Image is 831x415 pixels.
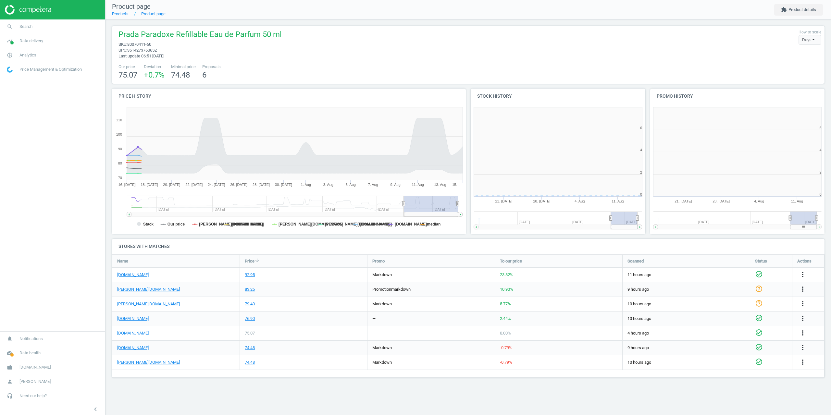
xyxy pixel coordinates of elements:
span: markdown [372,345,392,350]
text: 90 [118,147,122,151]
i: headset_mic [4,390,16,402]
img: ajHJNr6hYgQAAAAASUVORK5CYII= [5,5,51,15]
tspan: Stack [143,222,154,226]
i: timeline [4,35,16,47]
a: [DOMAIN_NAME] [117,345,149,351]
label: How to scale [799,30,821,35]
i: more_vert [799,358,807,366]
span: 10.90 % [500,287,513,292]
span: +0.7 % [144,70,165,79]
tspan: 11. Aug [612,199,624,203]
button: more_vert [799,358,807,367]
span: 10 hours ago [627,316,745,322]
a: [PERSON_NAME][DOMAIN_NAME] [117,360,180,365]
h4: Stores with matches [112,239,825,254]
span: Notifications [19,336,43,342]
text: 6 [640,126,642,130]
span: sku : [118,42,127,47]
span: 80070411-50 [127,42,151,47]
button: chevron_left [87,405,104,413]
text: 70 [118,176,122,180]
span: 5.77 % [500,301,511,306]
span: 11 hours ago [627,272,745,278]
div: Days [799,35,821,45]
tspan: 28. [DATE] [713,199,730,203]
tspan: 13. Aug [434,183,446,187]
span: 2.44 % [500,316,511,321]
tspan: 5. Aug [346,183,356,187]
span: markdown [391,287,411,292]
text: 0 [819,192,821,196]
span: 9 hours ago [627,287,745,292]
a: [DOMAIN_NAME] [117,316,149,322]
i: more_vert [799,314,807,322]
i: more_vert [799,285,807,293]
span: Search [19,24,32,30]
span: 3614273760652 [127,48,157,53]
a: [PERSON_NAME][DOMAIN_NAME] [117,301,180,307]
tspan: [PERSON_NAME][DOMAIN_NAME] [279,222,343,226]
i: person [4,375,16,388]
i: cloud_done [4,347,16,359]
tspan: [DOMAIN_NAME] [360,222,392,226]
span: Data delivery [19,38,43,44]
span: 10 hours ago [627,360,745,365]
span: 4 hours ago [627,330,745,336]
a: [DOMAIN_NAME] [117,330,149,336]
tspan: 22. [DATE] [185,183,203,187]
div: 92.95 [245,272,255,278]
span: Minimal price [171,64,196,70]
tspan: 11. Aug [412,183,424,187]
tspan: Our price [167,222,185,226]
tspan: 24. [DATE] [208,183,225,187]
button: more_vert [799,300,807,308]
text: 2 [640,170,642,174]
span: markdown [372,360,392,365]
span: To our price [500,258,522,264]
i: check_circle_outline [755,358,763,365]
span: [DOMAIN_NAME] [19,364,51,370]
tspan: 4. Aug [754,199,764,203]
i: check_circle_outline [755,328,763,336]
button: more_vert [799,271,807,279]
span: 10 hours ago [627,301,745,307]
span: Deviation [144,64,165,70]
div: 74.48 [245,345,255,351]
button: more_vert [799,285,807,294]
button: more_vert [799,314,807,323]
div: 76.90 [245,316,255,322]
i: chevron_left [92,405,99,413]
span: Price [245,258,254,264]
span: Name [117,258,128,264]
span: Scanned [627,258,644,264]
button: more_vert [799,329,807,337]
h4: Stock history [471,89,645,104]
span: Proposals [202,64,221,70]
tspan: 7. Aug [368,183,378,187]
span: Promo [372,258,385,264]
text: 80 [118,161,122,165]
i: work [4,361,16,373]
tspan: 3. Aug [323,183,333,187]
span: Product page [112,3,151,10]
h4: Promo history [650,89,825,104]
a: [DOMAIN_NAME] [117,272,149,278]
tspan: 16. [DATE] [118,183,136,187]
div: 79.40 [245,301,255,307]
span: Analytics [19,52,36,58]
span: -0.79 % [500,345,512,350]
tspan: [PERSON_NAME][DOMAIN_NAME] [199,222,264,226]
h4: Price history [112,89,466,104]
div: 83.25 [245,287,255,292]
text: 4 [640,148,642,152]
i: more_vert [799,344,807,351]
tspan: median [427,222,440,226]
text: 4 [819,148,821,152]
text: 2 [819,170,821,174]
button: more_vert [799,344,807,352]
span: Status [755,258,767,264]
span: Prada Paradoxe Refillable Eau de Parfum 50 ml [118,29,282,42]
text: 0 [640,192,642,196]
